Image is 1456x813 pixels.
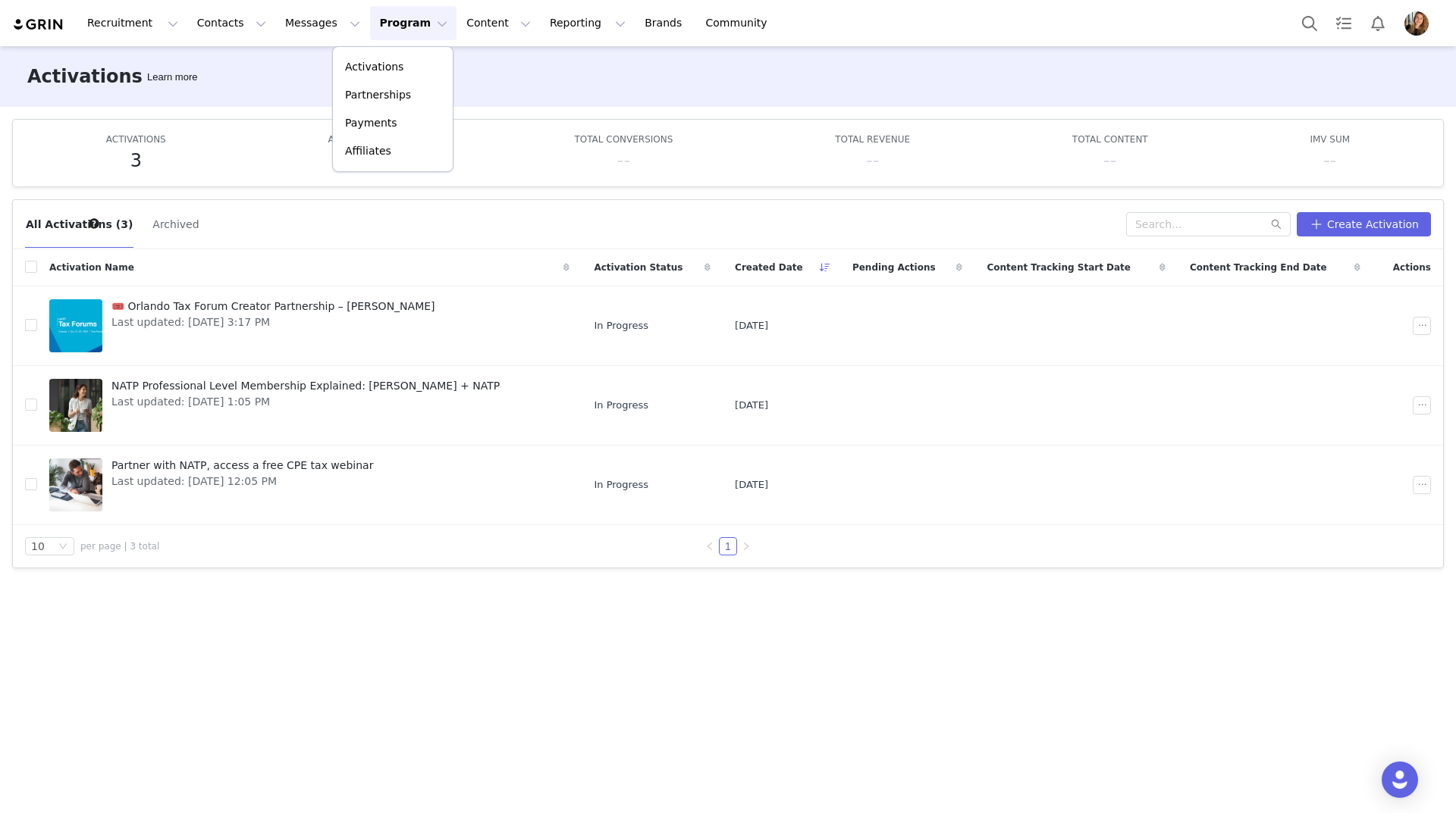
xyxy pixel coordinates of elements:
p: Affiliates [345,143,391,159]
span: ACTIVATIONS [106,134,166,145]
img: 793b2c3f-3e0d-454a-85df-f56e04c517bc.jpg [1404,11,1429,36]
span: per page | 3 total [80,539,159,553]
button: Reporting [541,6,635,40]
button: Contacts [188,6,275,40]
button: Content [457,6,540,40]
li: Next Page [737,537,755,555]
a: 1 [720,538,736,555]
input: Search... [1126,212,1291,236]
i: icon: search [1271,219,1282,230]
a: 🎟️ Orlando Tax Forum Creator Partnership – [PERSON_NAME]Last updated: [DATE] 3:17 PM [49,295,570,356]
span: TOTAL CONVERSIONS [574,134,673,145]
a: Tasks [1327,6,1360,40]
div: Actions [1373,252,1443,283]
p: Payments [345,115,397,131]
a: Community [697,6,783,40]
h5: -- [1103,147,1116,174]
span: Pending Actions [852,261,936,274]
li: Previous Page [701,537,719,555]
h5: -- [866,147,879,174]
i: icon: left [705,542,714,551]
span: In Progress [594,477,648,492]
button: Profile [1395,11,1444,36]
button: Program [370,6,457,40]
h5: -- [1323,147,1336,174]
span: Activation Name [49,261,134,274]
span: NATP Professional Level Membership Explained: [PERSON_NAME] + NATP [111,378,500,394]
span: [DATE] [735,318,768,333]
li: 1 [719,537,737,555]
span: [DATE] [735,477,768,492]
span: Content Tracking End Date [1190,261,1327,274]
i: icon: down [58,542,67,552]
span: Last updated: [DATE] 3:17 PM [111,314,435,330]
span: In Progress [594,318,648,333]
span: TOTAL CONTENT [1072,134,1148,145]
span: In Progress [594,398,648,413]
h5: -- [617,147,630,174]
span: Last updated: [DATE] 12:05 PM [111,474,373,489]
p: Activations [345,59,403,75]
button: Search [1293,6,1326,40]
button: Recruitment [78,6,187,40]
i: icon: right [742,542,751,551]
span: Activation Status [594,261,682,274]
span: IMV SUM [1310,134,1350,145]
div: 10 [31,538,45,555]
button: All Activations (3) [25,212,133,236]
span: Partner with NATP, access a free CPE tax webinar [111,458,373,474]
button: Messages [276,6,369,40]
h5: 3 [130,147,142,174]
span: 🎟️ Orlando Tax Forum Creator Partnership – [PERSON_NAME] [111,299,435,314]
button: Create Activation [1297,212,1431,236]
span: [DATE] [735,398,768,413]
button: Notifications [1361,6,1395,40]
img: grin logo [12,17,65,32]
p: Partnerships [345,87,411,103]
span: TOTAL REVENUE [835,134,910,145]
button: Archived [152,212,199,236]
span: Content Tracking Start Date [987,261,1131,274]
div: Tooltip anchor [87,217,101,230]
h3: Activations [27,63,143,90]
div: Open Intercom Messenger [1382,761,1418,798]
span: Created Date [735,261,803,274]
a: Partner with NATP, access a free CPE tax webinarLast updated: [DATE] 12:05 PM [49,455,570,515]
span: ACTIVE CREATORS [328,134,412,145]
div: Tooltip anchor [144,70,200,85]
span: Last updated: [DATE] 1:05 PM [111,394,500,410]
a: NATP Professional Level Membership Explained: [PERSON_NAME] + NATPLast updated: [DATE] 1:05 PM [49,375,570,436]
a: Brands [635,6,695,40]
